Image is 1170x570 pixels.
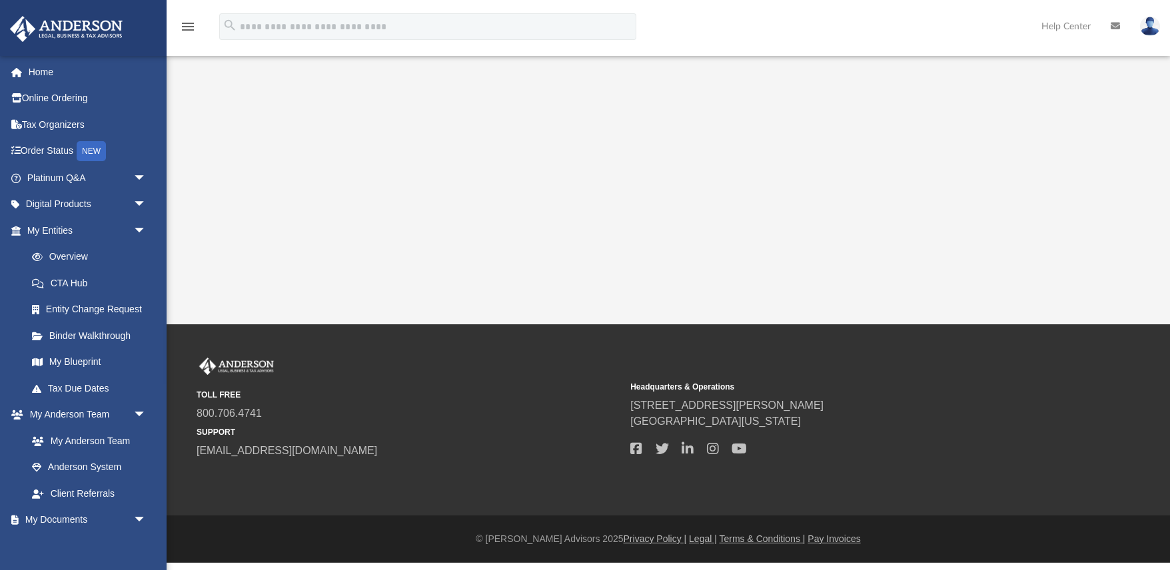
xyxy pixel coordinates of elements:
a: [EMAIL_ADDRESS][DOMAIN_NAME] [197,445,377,456]
a: [GEOGRAPHIC_DATA][US_STATE] [630,416,801,427]
a: CTA Hub [19,270,167,296]
a: My Anderson Teamarrow_drop_down [9,402,160,428]
div: NEW [77,141,106,161]
span: arrow_drop_down [133,164,160,192]
a: [STREET_ADDRESS][PERSON_NAME] [630,400,824,411]
div: © [PERSON_NAME] Advisors 2025 [167,532,1170,546]
a: Entity Change Request [19,296,167,323]
a: Binder Walkthrough [19,322,167,349]
a: My Entitiesarrow_drop_down [9,217,167,244]
a: Tax Due Dates [19,375,167,402]
a: Order StatusNEW [9,138,167,165]
img: Anderson Advisors Platinum Portal [6,16,127,42]
a: Terms & Conditions | [720,533,806,544]
a: Platinum Q&Aarrow_drop_down [9,164,167,191]
i: search [223,18,237,33]
small: Headquarters & Operations [630,381,1055,393]
img: User Pic [1140,17,1160,36]
img: Anderson Advisors Platinum Portal [197,358,277,375]
a: 800.706.4741 [197,408,262,419]
a: My Documentsarrow_drop_down [9,507,160,533]
a: Online Ordering [9,85,167,112]
a: Tax Organizers [9,111,167,138]
span: arrow_drop_down [133,507,160,534]
a: Client Referrals [19,480,160,507]
a: My Anderson Team [19,427,153,454]
span: arrow_drop_down [133,191,160,218]
small: TOLL FREE [197,389,621,401]
a: Digital Productsarrow_drop_down [9,191,167,218]
a: Overview [19,244,167,270]
i: menu [180,19,196,35]
a: Privacy Policy | [624,533,687,544]
a: Anderson System [19,454,160,481]
a: Pay Invoices [808,533,860,544]
a: Legal | [689,533,717,544]
span: arrow_drop_down [133,402,160,429]
span: arrow_drop_down [133,217,160,244]
a: My Blueprint [19,349,160,376]
a: menu [180,25,196,35]
small: SUPPORT [197,426,621,438]
a: Home [9,59,167,85]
